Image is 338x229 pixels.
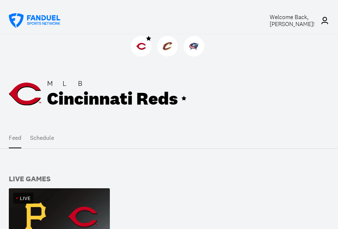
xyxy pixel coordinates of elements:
img: CINCINNATI REDS team logo [9,78,41,110]
img: Cavaliers [163,41,172,51]
div: Cincinnati Reds [47,88,178,109]
button: Feed [9,128,21,148]
a: CavaliersCavaliers [157,51,181,58]
button: Schedule [30,128,54,148]
a: FanDuel Sports Network [9,13,60,28]
a: Welcome Back,[PERSON_NAME]! [248,14,329,28]
div: MLB [47,79,187,88]
img: Blue Jackets [189,41,199,51]
div: Live [20,196,30,201]
span: Welcome Back, [PERSON_NAME] ! [270,13,314,28]
a: RedsReds [131,51,154,58]
div: Live Games [9,175,51,182]
a: Blue JacketsBlue Jackets [184,51,207,58]
img: Reds [136,41,146,51]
